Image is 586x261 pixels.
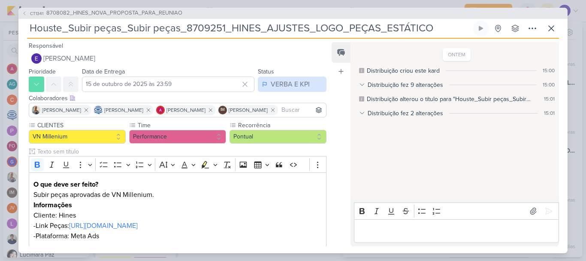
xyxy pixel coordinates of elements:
p: Cliente: Hines [33,210,322,221]
button: Performance [129,130,226,144]
img: Iara Santos [32,106,40,114]
span: [PERSON_NAME] [43,53,95,64]
div: 15:00 [543,81,555,89]
button: [PERSON_NAME] [29,51,326,66]
input: Kard Sem Título [27,21,471,36]
label: Responsável [29,42,63,49]
img: Caroline Traven De Andrade [94,106,103,114]
div: Distribuição criou este kard [367,66,440,75]
label: Data de Entrega [82,68,125,75]
a: [URL][DOMAIN_NAME] [69,221,138,230]
img: Eduardo Quaresma [31,53,42,64]
p: -Link Peças: [33,221,322,231]
button: VN Millenium [29,130,126,144]
p: IM [221,108,225,112]
button: VERBA E KPI [258,77,326,92]
label: Recorrência [237,121,326,130]
input: Select a date [82,77,254,92]
div: 15:01 [544,95,555,103]
div: 15:01 [544,109,555,117]
div: Este log é visível à todos no kard [359,96,364,101]
input: Texto sem título [36,147,326,156]
div: 15:00 [543,67,555,74]
p: Subir peças aprovadas de VN Millenium. [33,190,322,200]
strong: O que deve ser feito? [33,180,98,189]
label: Status [258,68,274,75]
div: Editor toolbar [354,203,559,219]
div: Distribuição fez 2 alterações [368,109,443,118]
div: Editor editing area: main [354,219,559,243]
span: [PERSON_NAME] [104,106,143,114]
button: Pontual [230,130,326,144]
span: [PERSON_NAME] [42,106,81,114]
div: Distribuição alterou o título para "Houste_Subir peças_Subir peças_8709251_HINES_AJUSTES_LOGO_PEÇ... [367,95,532,104]
div: Ligar relógio [477,25,484,32]
strong: Informações [33,201,72,209]
div: Distribuição fez 9 alterações [368,80,443,89]
div: Colaboradores [29,94,326,103]
label: Prioridade [29,68,56,75]
div: Este log é visível à todos no kard [359,68,364,73]
span: [PERSON_NAME] [229,106,268,114]
input: Buscar [280,105,324,115]
div: Isabella Machado Guimarães [218,106,227,114]
span: [PERSON_NAME] [166,106,205,114]
div: VERBA E KPI [271,79,310,89]
p: -Plataforma: Meta Ads [33,231,322,241]
img: Alessandra Gomes [156,106,165,114]
label: CLIENTES [36,121,126,130]
div: Editor toolbar [29,156,326,173]
label: Time [137,121,226,130]
div: Editor editing area: main [29,172,326,248]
